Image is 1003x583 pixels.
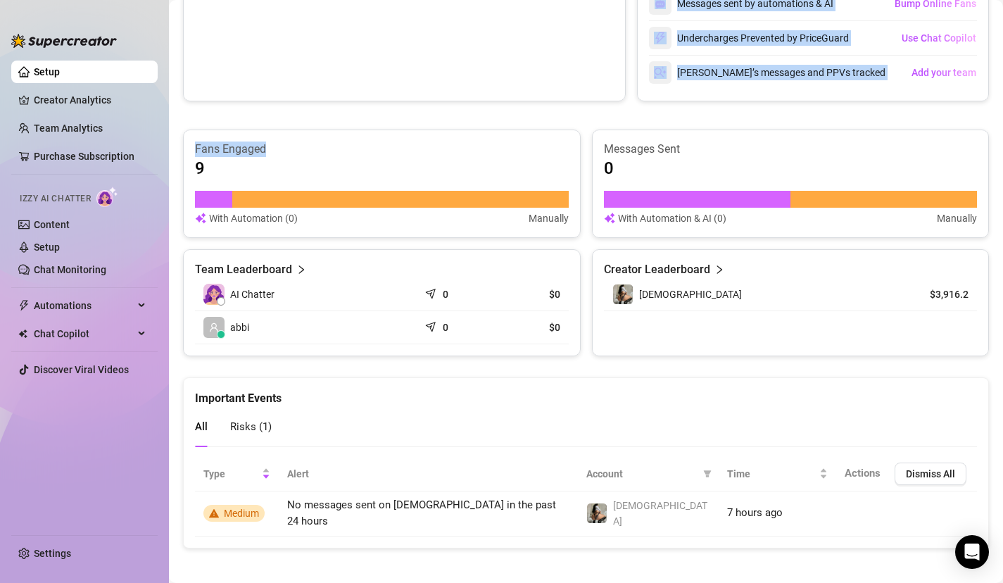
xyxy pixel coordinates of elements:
[224,508,259,519] span: Medium
[34,151,134,162] a: Purchase Subscription
[209,322,219,332] span: user
[425,318,439,332] span: send
[502,287,560,301] article: $0
[195,142,569,157] article: Fans Engaged
[714,261,724,278] span: right
[296,261,306,278] span: right
[654,32,667,44] img: svg%3e
[34,264,106,275] a: Chat Monitoring
[604,157,614,180] article: 0
[18,300,30,311] span: thunderbolt
[727,466,816,482] span: Time
[639,289,742,300] span: [DEMOGRAPHIC_DATA]
[613,284,633,304] img: Goddess
[649,27,849,49] div: Undercharges Prevented by PriceGuard
[613,500,707,527] span: [DEMOGRAPHIC_DATA]
[34,89,146,111] a: Creator Analytics
[195,457,279,491] th: Type
[618,211,726,226] article: With Automation & AI (0)
[203,466,259,482] span: Type
[195,211,206,226] img: svg%3e
[649,61,885,84] div: [PERSON_NAME]’s messages and PPVs tracked
[719,457,836,491] th: Time
[529,211,569,226] article: Manually
[443,287,448,301] article: 0
[604,211,615,226] img: svg%3e
[195,157,205,180] article: 9
[604,142,978,157] article: Messages Sent
[895,463,966,485] button: Dismiss All
[34,66,60,77] a: Setup
[230,287,275,302] span: AI Chatter
[209,211,298,226] article: With Automation (0)
[34,242,60,253] a: Setup
[34,364,129,375] a: Discover Viral Videos
[96,187,118,207] img: AI Chatter
[209,508,219,518] span: warning
[901,27,977,49] button: Use Chat Copilot
[34,548,71,559] a: Settings
[654,66,667,79] img: svg%3e
[937,211,977,226] article: Manually
[604,261,710,278] article: Creator Leaderboard
[34,322,134,345] span: Chat Copilot
[20,192,91,206] span: Izzy AI Chatter
[11,34,117,48] img: logo-BBDzfeDw.svg
[502,320,560,334] article: $0
[911,67,976,78] span: Add your team
[203,284,225,305] img: izzy-ai-chatter-avatar-DDCN_rTZ.svg
[195,261,292,278] article: Team Leaderboard
[34,123,103,134] a: Team Analytics
[287,499,556,528] span: No messages sent on [DEMOGRAPHIC_DATA] in the past 24 hours
[906,468,955,479] span: Dismiss All
[195,378,977,407] div: Important Events
[703,470,712,478] span: filter
[845,467,881,479] span: Actions
[586,466,698,482] span: Account
[904,287,969,301] article: $3,916.2
[443,320,448,334] article: 0
[230,420,272,433] span: Risks ( 1 )
[955,535,989,569] div: Open Intercom Messenger
[587,503,607,523] img: Goddess
[902,32,976,44] span: Use Chat Copilot
[34,294,134,317] span: Automations
[425,285,439,299] span: send
[18,329,27,339] img: Chat Copilot
[700,463,714,484] span: filter
[230,320,249,335] span: abbi
[195,420,208,433] span: All
[279,457,578,491] th: Alert
[911,61,977,84] button: Add your team
[727,506,783,519] span: 7 hours ago
[34,219,70,230] a: Content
